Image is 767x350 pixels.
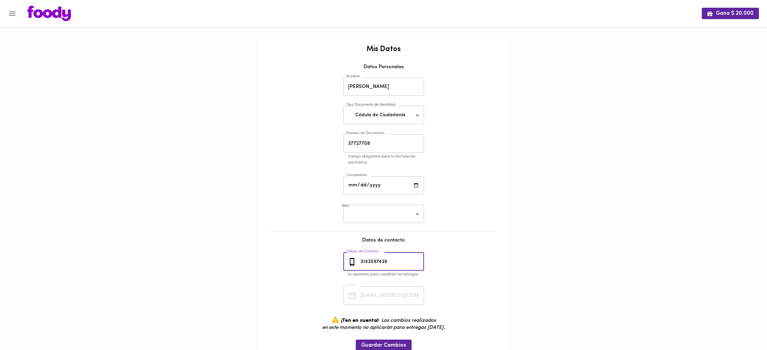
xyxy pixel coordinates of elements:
h2: Mis Datos [265,45,503,53]
input: Número de Documento [343,134,424,153]
button: Gana $ 20.000 [702,8,759,19]
p: Campo obligatorio para tu facturación electrónica [348,154,429,166]
i: Los cambios realizados en este momento no aplicarán para entregas [DATE]. [322,318,445,330]
div: ​ [343,205,424,223]
input: 3010000000 [359,253,424,271]
iframe: Messagebird Livechat Widget [728,311,760,343]
div: Datos de contacto [265,237,503,251]
b: ¡Ten en cuenta! [341,318,379,323]
div: Cédula de Ciudadanía [343,106,424,124]
label: Sexo [342,204,349,209]
input: Tu nombre [343,78,424,96]
button: Menu [4,5,21,22]
span: Guardar Cambios [361,342,406,349]
span: Gana $ 20.000 [707,10,754,17]
input: Tu Email [359,287,424,305]
p: Lo usaremos para coordinar tus entregas [348,272,429,278]
img: logo.png [27,6,71,21]
div: Datos Personales [265,63,503,76]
